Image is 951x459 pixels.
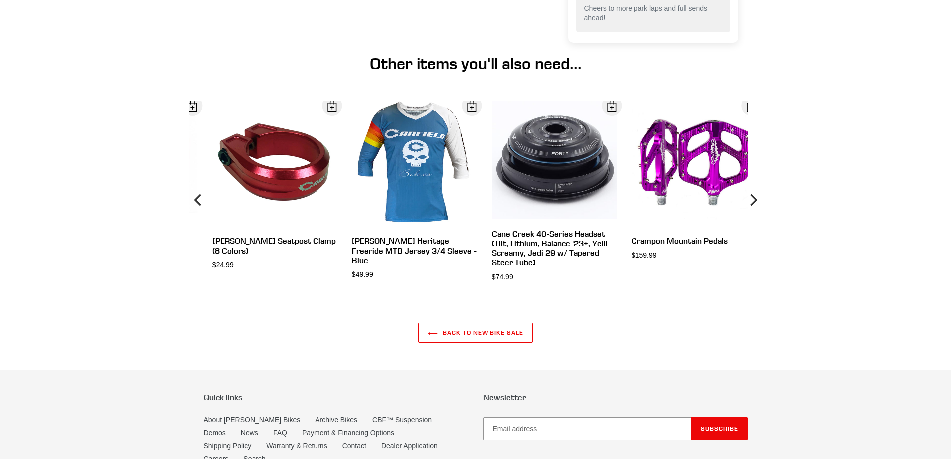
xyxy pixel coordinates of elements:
[418,323,533,343] a: Back to NEW BIKE SALE
[302,429,394,437] a: Payment & Financing Options
[701,425,738,432] span: Subscribe
[266,442,327,450] a: Warranty & Returns
[273,429,287,437] a: FAQ
[241,429,258,437] a: News
[189,101,209,299] button: Previous
[315,416,357,424] a: Archive Bikes
[483,393,748,402] p: Newsletter
[584,4,722,23] p: Cheers to more park laps and full sends ahead!
[204,442,252,450] a: Shipping Policy
[342,442,366,450] a: Contact
[204,393,468,402] p: Quick links
[212,101,337,270] a: [PERSON_NAME] Seatpost Clamp (8 Colors) $24.99 Open Dialog Canfield Seatpost Clamp (8 Colors)
[483,417,691,440] input: Email address
[204,54,748,73] h1: Other items you'll also need...
[691,417,748,440] button: Subscribe
[743,101,763,299] button: Next
[204,429,226,437] a: Demos
[381,442,438,450] a: Dealer Application
[204,416,301,424] a: About [PERSON_NAME] Bikes
[372,416,432,424] a: CBF™ Suspension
